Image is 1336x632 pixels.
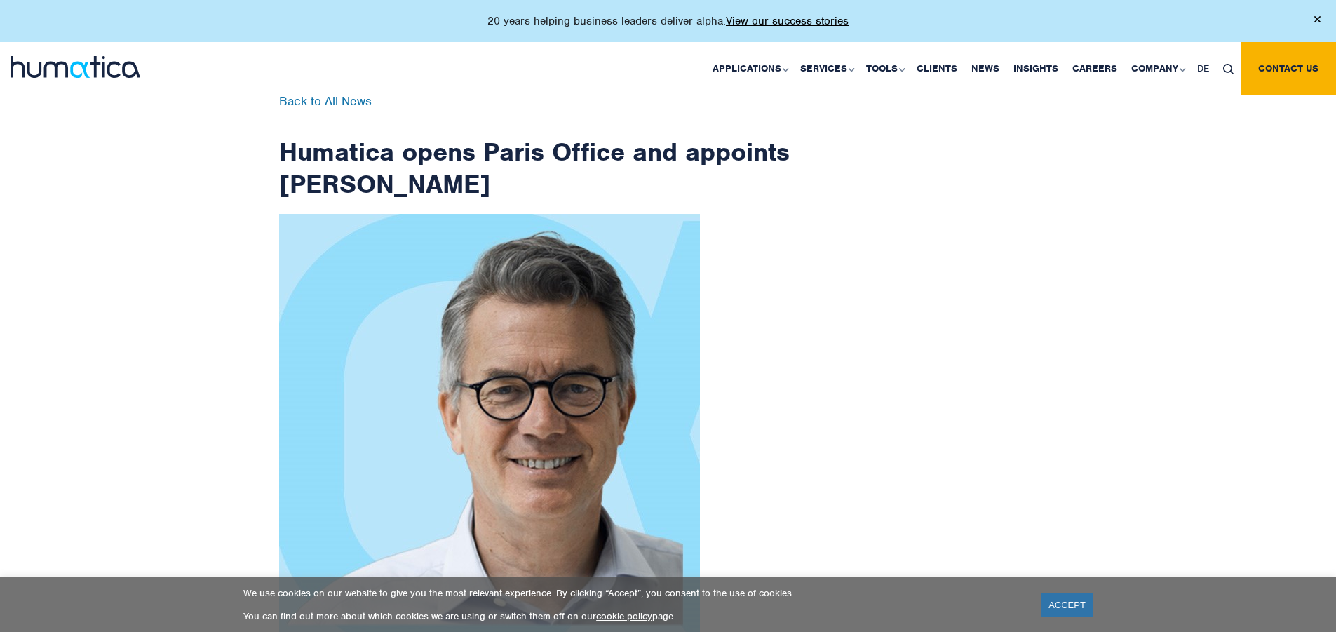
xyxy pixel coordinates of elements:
img: search_icon [1223,64,1234,74]
h1: Humatica opens Paris Office and appoints [PERSON_NAME] [279,95,791,200]
a: View our success stories [726,14,849,28]
p: We use cookies on our website to give you the most relevant experience. By clicking “Accept”, you... [243,587,1024,599]
a: Back to All News [279,93,372,109]
img: logo [11,56,140,78]
span: DE [1197,62,1209,74]
p: 20 years helping business leaders deliver alpha. [487,14,849,28]
a: Tools [859,42,910,95]
a: Careers [1065,42,1124,95]
a: cookie policy [596,610,652,622]
a: Company [1124,42,1190,95]
a: ACCEPT [1041,593,1093,617]
a: Insights [1006,42,1065,95]
p: You can find out more about which cookies we are using or switch them off on our page. [243,610,1024,622]
a: Services [793,42,859,95]
a: Applications [706,42,793,95]
a: DE [1190,42,1216,95]
a: Contact us [1241,42,1336,95]
a: News [964,42,1006,95]
a: Clients [910,42,964,95]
